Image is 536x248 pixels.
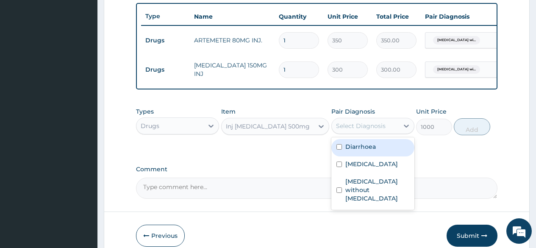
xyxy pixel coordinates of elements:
label: [MEDICAL_DATA] without [MEDICAL_DATA] [345,177,409,203]
button: Previous [136,225,185,247]
td: [MEDICAL_DATA] 150MG INJ [190,57,275,82]
div: Select Diagnosis [336,122,386,130]
div: Drugs [141,122,159,130]
th: Quantity [275,8,323,25]
button: Submit [447,225,497,247]
button: Add [454,118,490,135]
span: [MEDICAL_DATA] wi... [433,36,480,45]
th: Name [190,8,275,25]
th: Pair Diagnosis [421,8,514,25]
td: ARTEMETER 80MG INJ. [190,32,275,49]
label: Diarrhoea [345,142,376,151]
th: Total Price [372,8,421,25]
td: Drugs [141,62,190,78]
th: Type [141,8,190,24]
label: Unit Price [416,107,447,116]
label: Comment [136,166,497,173]
img: d_794563401_company_1708531726252_794563401 [16,42,34,64]
label: Types [136,108,154,115]
textarea: Type your message and hit 'Enter' [4,161,161,191]
label: Pair Diagnosis [331,107,375,116]
label: [MEDICAL_DATA] [345,160,398,168]
th: Unit Price [323,8,372,25]
div: Chat with us now [44,47,142,59]
label: Item [221,107,236,116]
span: We're online! [49,72,117,157]
div: Inj [MEDICAL_DATA] 500mg [226,122,310,131]
td: Drugs [141,33,190,48]
div: Minimize live chat window [139,4,159,25]
span: [MEDICAL_DATA] wi... [433,65,480,74]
